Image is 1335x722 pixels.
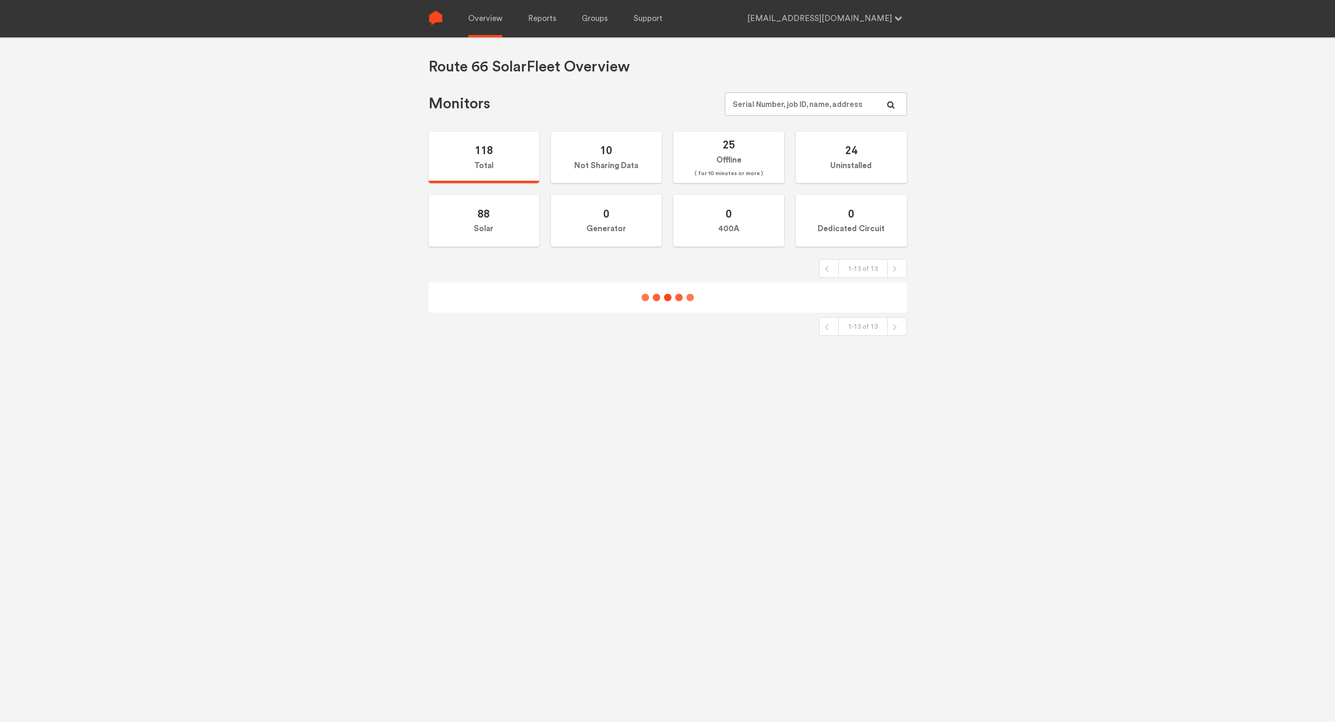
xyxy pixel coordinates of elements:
[603,207,609,220] span: 0
[428,57,630,77] h1: Route 66 Solar Fleet Overview
[428,195,539,247] label: Solar
[428,94,490,113] h1: Monitors
[428,132,539,184] label: Total
[673,195,784,247] label: 400A
[478,207,490,220] span: 88
[848,207,854,220] span: 0
[838,318,888,335] div: 1-13 of 13
[838,260,888,277] div: 1-13 of 13
[723,138,735,151] span: 25
[428,11,443,25] img: Sense Logo
[845,143,857,157] span: 24
[726,207,732,220] span: 0
[796,195,907,247] label: Dedicated Circuit
[600,143,612,157] span: 10
[796,132,907,184] label: Uninstalled
[475,143,493,157] span: 118
[551,195,662,247] label: Generator
[551,132,662,184] label: Not Sharing Data
[725,92,907,116] input: Serial Number, job ID, name, address
[694,168,763,179] span: ( for 10 minutes or more )
[673,132,784,184] label: Offline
